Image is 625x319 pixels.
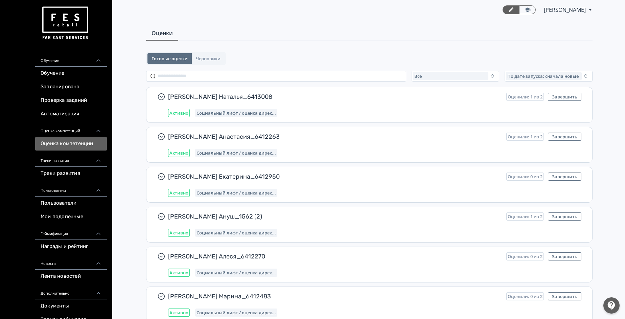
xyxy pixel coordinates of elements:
[196,150,276,156] span: Социальный лифт / оценка директора магазина
[168,173,501,181] span: [PERSON_NAME] Екатерина_6412950
[35,151,107,167] div: Треки развития
[548,292,581,300] button: Завершить
[35,80,107,94] a: Запланировано
[508,174,542,179] span: Оценили: 0 из 2
[196,270,276,275] span: Социальный лифт / оценка директора магазина
[35,253,107,270] div: Новости
[168,133,501,141] span: [PERSON_NAME] Анастасия_6412263
[35,197,107,210] a: Пользователи
[414,73,422,79] span: Все
[192,53,225,64] button: Черновики
[35,210,107,224] a: Мои подопечные
[152,29,173,37] span: Оценки
[544,6,587,14] span: Роза Ходырева
[548,93,581,101] button: Завершить
[35,270,107,283] a: Лента новостей
[35,299,107,313] a: Документы
[507,73,579,79] span: По дате запуска: сначала новые
[35,167,107,180] a: Треки развития
[35,137,107,151] a: Оценка компетенций
[168,252,501,260] span: [PERSON_NAME] Алеся_6412270
[196,110,276,116] span: Социальный лифт / оценка директора магазина
[169,310,188,315] span: Активно
[169,270,188,275] span: Активно
[196,310,276,315] span: Социальный лифт / оценка директора магазина
[35,283,107,299] div: Дополнительно
[548,212,581,221] button: Завершить
[519,5,536,14] a: Переключиться в режим ученика
[35,50,107,67] div: Обучение
[35,121,107,137] div: Оценка компетенций
[196,190,276,196] span: Социальный лифт / оценка директора магазина
[508,94,542,99] span: Оценили: 1 из 2
[196,56,221,61] span: Черновики
[168,93,501,101] span: [PERSON_NAME] Наталья_6413008
[35,94,107,107] a: Проверка заданий
[169,110,188,116] span: Активно
[169,190,188,196] span: Активно
[508,294,542,299] span: Оценили: 0 из 2
[508,214,542,219] span: Оценили: 1 из 2
[169,230,188,235] span: Активно
[35,67,107,80] a: Обучение
[412,71,500,82] button: Все
[35,180,107,197] div: Пользователи
[505,71,593,82] button: По дате запуска: сначала новые
[548,133,581,141] button: Завершить
[196,230,276,235] span: Социальный лифт / оценка директора магазина
[152,56,188,61] span: Готовые оценки
[35,240,107,253] a: Награды и рейтинг
[508,134,542,139] span: Оценили: 1 из 2
[168,292,501,300] span: [PERSON_NAME] Марина_6412483
[548,173,581,181] button: Завершить
[168,212,501,221] span: [PERSON_NAME] Ануш_1562 (2)
[35,107,107,121] a: Автоматизация
[147,53,192,64] button: Готовые оценки
[35,224,107,240] div: Геймификация
[508,254,542,259] span: Оценили: 0 из 2
[169,150,188,156] span: Активно
[41,4,89,42] img: https://files.teachbase.ru/system/account/57463/logo/medium-936fc5084dd2c598f50a98b9cbe0469a.png
[548,252,581,260] button: Завершить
